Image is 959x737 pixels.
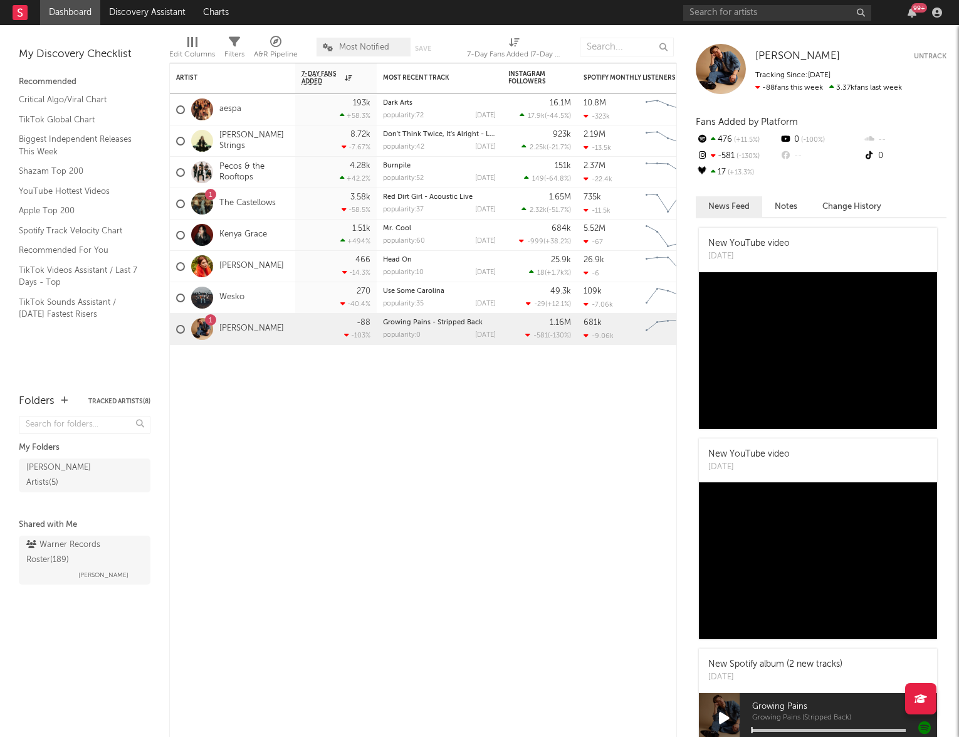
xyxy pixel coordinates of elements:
div: -14.3 % [342,268,370,277]
span: +13.3 % [726,169,754,176]
div: New YouTube video [708,237,790,250]
svg: Chart title [640,282,696,314]
div: -581 [696,148,779,164]
div: 0 [863,148,946,164]
span: 2.32k [530,207,547,214]
span: -44.5 % [547,113,569,120]
svg: Chart title [640,125,696,157]
a: Kenya Grace [219,230,267,240]
span: 7-Day Fans Added [301,70,342,85]
span: 2.25k [530,144,547,151]
svg: Chart title [640,220,696,251]
div: 2.37M [584,162,605,170]
div: 1.51k [352,225,370,233]
div: New Spotify album (2 new tracks) [708,658,842,671]
a: [PERSON_NAME] [219,261,284,272]
a: [PERSON_NAME] [219,324,284,334]
span: -999 [527,238,543,245]
div: Warner Records Roster ( 189 ) [26,538,140,568]
div: A&R Pipeline [254,31,298,68]
div: My Discovery Checklist [19,47,150,62]
div: 476 [696,132,779,148]
div: -103 % [344,331,370,339]
div: 4.28k [350,162,370,170]
div: popularity: 35 [383,300,424,307]
a: Recommended For You [19,243,138,257]
button: Tracked Artists(8) [88,398,150,405]
span: Fans Added by Platform [696,117,798,127]
div: -13.5k [584,144,611,152]
div: Growing Pains - Stripped Back [383,319,496,326]
div: +494 % [340,237,370,245]
div: Red Dirt Girl - Acoustic Live [383,194,496,201]
div: [DATE] [475,112,496,119]
a: YouTube Hottest Videos [19,184,138,198]
div: [DATE] [708,461,790,474]
div: 49.3k [550,287,571,295]
svg: Chart title [640,157,696,188]
div: 193k [353,99,370,107]
div: Don't Think Twice, It's Alright - Live At The American Legion Post 82 [383,131,496,138]
div: ( ) [525,331,571,339]
div: -323k [584,112,610,120]
div: ( ) [521,206,571,214]
svg: Chart title [640,94,696,125]
div: Recommended [19,75,150,90]
div: -7.67 % [342,143,370,151]
div: Use Some Carolina [383,288,496,295]
span: -581 [533,332,548,339]
span: Tracking Since: [DATE] [755,72,831,79]
span: Growing Pains (Stripped Back) [752,714,937,722]
div: 2.19M [584,130,605,139]
span: +12.1 % [547,301,569,308]
div: 681k [584,319,602,327]
a: Dark Arts [383,100,412,107]
a: Critical Algo/Viral Chart [19,93,138,107]
span: -21.7 % [548,144,569,151]
div: 151k [555,162,571,170]
button: News Feed [696,196,762,217]
div: My Folders [19,440,150,455]
div: -11.5k [584,206,611,215]
a: aespa [219,104,241,115]
input: Search for folders... [19,416,150,434]
div: [DATE] [475,269,496,276]
div: ( ) [520,112,571,120]
div: [DATE] [475,300,496,307]
span: [PERSON_NAME] [78,568,128,583]
a: Don't Think Twice, It's Alright - Live At The American Legion Post 82 [383,131,605,138]
div: -7.06k [584,300,613,309]
div: -22.4k [584,175,612,183]
div: [DATE] [708,671,842,684]
div: 7-Day Fans Added (7-Day Fans Added) [467,47,561,62]
div: [PERSON_NAME] Artists ( 5 ) [26,460,115,490]
button: Change History [810,196,894,217]
div: Dark Arts [383,100,496,107]
div: Filters [224,47,244,62]
a: Spotify Track Velocity Chart [19,224,138,238]
div: popularity: 72 [383,112,424,119]
div: [DATE] [475,206,496,213]
span: 18 [537,270,545,277]
a: TikTok Videos Assistant / Last 7 Days - Top [19,263,138,289]
span: +1.7k % [547,270,569,277]
div: 8.72k [350,130,370,139]
div: -- [863,132,946,148]
div: 10.8M [584,99,606,107]
a: [PERSON_NAME] Artists(5) [19,459,150,492]
div: Artist [176,74,270,82]
div: -6 [584,269,599,277]
div: [DATE] [708,250,790,263]
div: -88 [357,319,370,327]
div: +58.3 % [340,112,370,120]
span: +38.2 % [545,238,569,245]
a: TikTok Global Chart [19,113,138,127]
a: TikTok Sounds Assistant / [DATE] Fastest Risers [19,295,138,321]
div: Spotify Monthly Listeners [584,74,678,82]
div: -9.06k [584,332,614,340]
div: 0 [779,132,862,148]
span: -130 % [735,153,760,160]
div: 17 [696,164,779,181]
button: 99+ [908,8,916,18]
a: [PERSON_NAME] Strings [219,130,289,152]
